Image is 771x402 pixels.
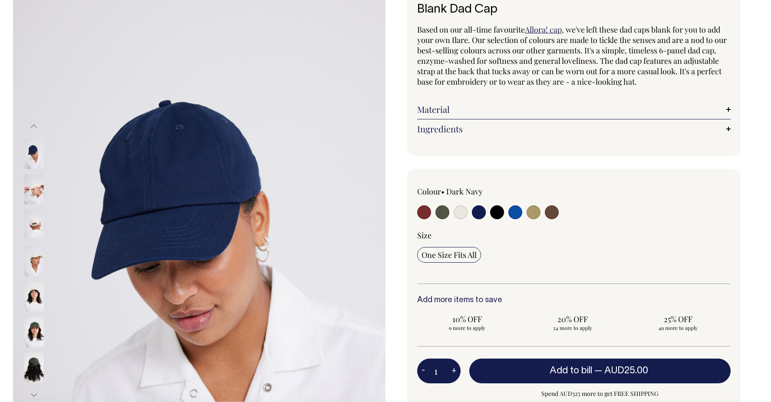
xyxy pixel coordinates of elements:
[24,352,44,382] img: olive
[417,311,517,334] input: 10% OFF 9 more to apply
[417,230,731,241] div: Size
[24,210,44,240] img: natural
[422,250,477,260] span: One Size Fits All
[632,314,724,324] span: 25% OFF
[446,186,483,197] label: Dark Navy
[417,296,731,305] h6: Add more items to save
[469,359,731,383] button: Add to bill —AUD25.00
[24,174,44,204] img: natural
[417,362,429,380] button: -
[422,324,513,331] span: 9 more to apply
[24,316,44,347] img: olive
[550,366,592,375] span: Add to bill
[24,138,44,169] img: dark-navy
[525,24,562,35] a: Allora! cap
[523,311,623,334] input: 20% OFF 24 more to apply
[527,314,619,324] span: 20% OFF
[417,24,525,35] span: Based on our all-time favourite
[447,362,461,380] button: +
[441,186,445,197] span: •
[422,314,513,324] span: 10% OFF
[417,24,727,87] span: , we've left these dad caps blank for you to add your own flare. Our selection of colours are mad...
[417,124,731,134] a: Ingredients
[628,311,728,334] input: 25% OFF 49 more to apply
[24,281,44,311] img: natural
[469,389,731,399] span: Spend AUD325 more to get FREE SHIPPING
[417,186,543,197] div: Colour
[594,366,650,375] span: —
[604,366,648,375] span: AUD25.00
[417,247,481,263] input: One Size Fits All
[417,104,731,115] a: Material
[24,245,44,276] img: natural
[417,3,731,16] h1: Blank Dad Cap
[27,117,40,136] button: Previous
[527,324,619,331] span: 24 more to apply
[632,324,724,331] span: 49 more to apply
